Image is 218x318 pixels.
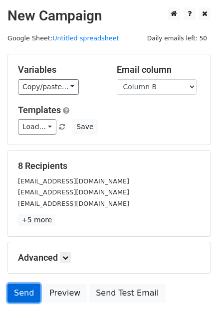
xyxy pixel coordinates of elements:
h5: 8 Recipients [18,160,200,171]
a: Load... [18,119,56,135]
iframe: Chat Widget [168,270,218,318]
a: Daily emails left: 50 [144,34,211,42]
a: Send [7,284,40,303]
a: Preview [43,284,87,303]
a: Send Test Email [89,284,165,303]
small: [EMAIL_ADDRESS][DOMAIN_NAME] [18,188,129,196]
h5: Email column [117,64,201,75]
h2: New Campaign [7,7,211,24]
span: Daily emails left: 50 [144,33,211,44]
h5: Advanced [18,252,200,263]
small: Google Sheet: [7,34,119,42]
a: Templates [18,105,61,115]
h5: Variables [18,64,102,75]
small: [EMAIL_ADDRESS][DOMAIN_NAME] [18,200,129,207]
a: Untitled spreadsheet [52,34,119,42]
a: +5 more [18,214,55,226]
small: [EMAIL_ADDRESS][DOMAIN_NAME] [18,177,129,185]
button: Save [72,119,98,135]
a: Copy/paste... [18,79,79,95]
